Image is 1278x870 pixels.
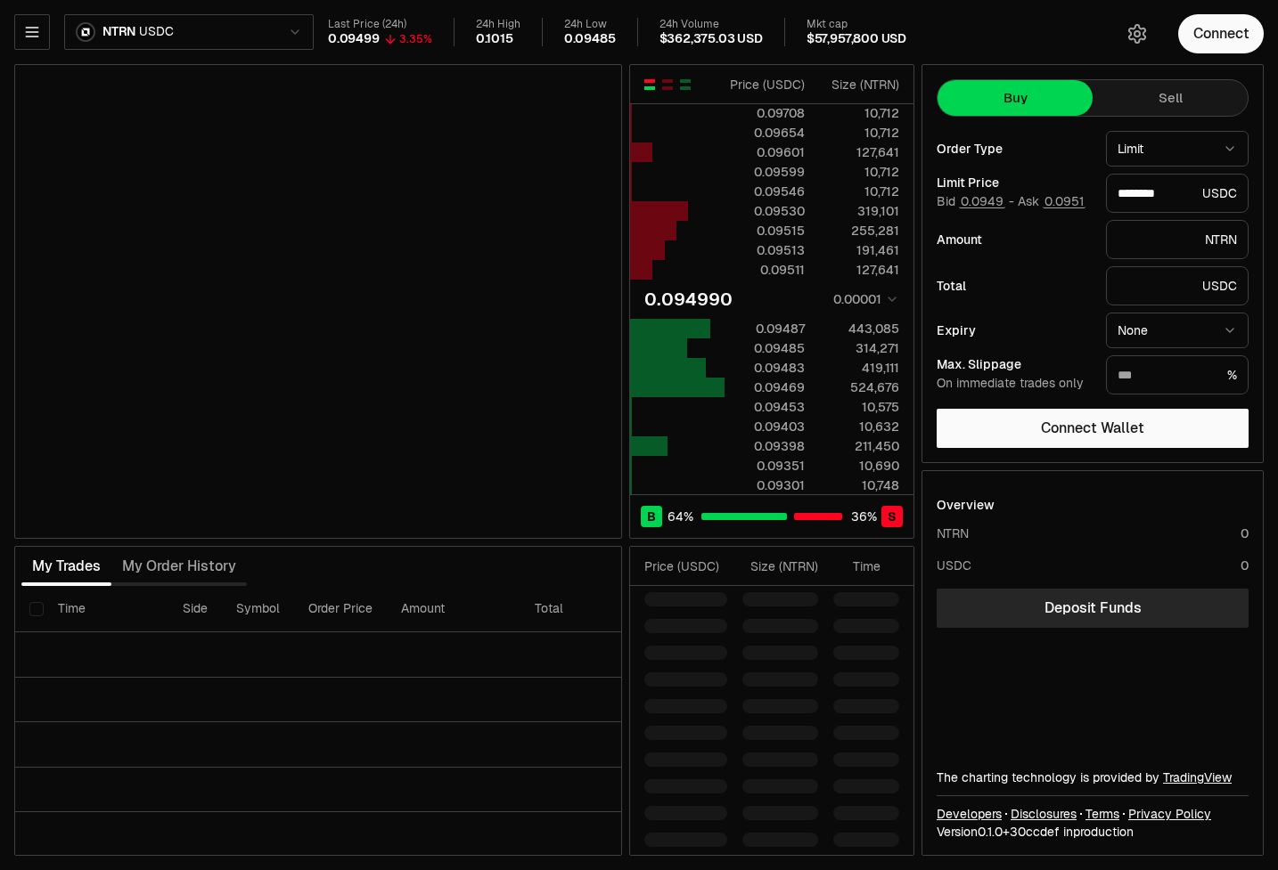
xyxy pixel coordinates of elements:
div: 0.09515 [725,222,805,240]
div: 0.09601 [725,143,805,161]
div: The charting technology is provided by [937,768,1249,786]
div: 0.09469 [725,378,805,396]
div: 314,271 [820,339,899,357]
span: B [647,508,656,525]
div: 3.35% [399,32,432,46]
button: Buy [938,80,1093,116]
div: 0.09513 [725,241,805,259]
img: NTRN Logo [78,24,94,40]
a: Terms [1085,805,1119,823]
div: 0.09599 [725,163,805,181]
th: Amount [387,586,520,632]
div: 255,281 [820,222,899,240]
span: Ask [1018,194,1085,210]
div: Price ( USDC ) [725,76,805,94]
div: 0.094990 [644,287,733,312]
a: Privacy Policy [1128,805,1211,823]
div: 127,641 [820,143,899,161]
div: 10,712 [820,124,899,142]
div: 0 [1241,524,1249,542]
button: Connect Wallet [937,409,1249,448]
div: On immediate trades only [937,376,1092,392]
div: 443,085 [820,320,899,337]
div: 0.09485 [725,339,805,357]
div: $57,957,800 USD [807,31,906,47]
div: 0.09530 [725,202,805,220]
th: Side [168,586,222,632]
button: Show Sell Orders Only [660,77,675,92]
button: 0.00001 [828,289,899,310]
div: 0.09483 [725,359,805,377]
div: Size ( NTRN ) [820,76,899,94]
button: My Order History [111,549,247,584]
div: 10,712 [820,183,899,200]
div: 0.09546 [725,183,805,200]
div: 0.09487 [725,320,805,337]
a: Developers [937,805,1002,823]
div: 0.09511 [725,261,805,279]
div: 24h Low [564,18,616,31]
div: USDC [937,557,971,574]
div: Last Price (24h) [328,18,432,31]
div: 319,101 [820,202,899,220]
iframe: Financial Chart [15,65,621,538]
button: Show Buy Orders Only [678,77,692,92]
div: 0.1015 [476,31,513,47]
div: Size ( NTRN ) [742,557,818,575]
div: 0.09398 [725,437,805,455]
div: 10,632 [820,418,899,435]
div: 0 [1241,557,1249,574]
div: 0.09708 [725,104,805,122]
div: 0.09499 [328,31,380,47]
div: 524,676 [820,378,899,396]
div: Total [937,280,1092,292]
a: TradingView [1163,769,1232,785]
div: Mkt cap [807,18,906,31]
button: Select all [29,602,44,616]
span: 30ccdefca0650a2b27119c63dcd2d6cab270e6c0 [1010,824,1060,840]
div: 0.09654 [725,124,805,142]
div: Max. Slippage [937,358,1092,370]
div: Limit Price [937,176,1092,189]
div: 10,748 [820,476,899,494]
th: Symbol [222,586,294,632]
div: % [1106,355,1249,394]
span: NTRN [102,24,135,40]
div: 127,641 [820,261,899,279]
div: 211,450 [820,437,899,455]
span: USDC [139,24,173,40]
button: None [1106,313,1249,348]
th: Time [44,586,168,632]
div: USDC [1106,174,1249,213]
div: 191,461 [820,241,899,259]
div: 419,111 [820,359,899,377]
button: Sell [1093,80,1248,116]
div: NTRN [937,524,969,542]
span: Bid - [937,194,1014,210]
div: Version 0.1.0 + in production [937,823,1249,841]
div: Time [833,557,881,575]
a: Deposit Funds [937,589,1249,628]
button: 0.0949 [959,194,1005,208]
div: Overview [937,496,995,514]
div: 0.09351 [725,457,805,475]
div: $362,375.03 USD [659,31,763,47]
th: Order Price [294,586,387,632]
span: 36 % [851,508,877,525]
button: Connect [1178,14,1264,53]
div: 0.09485 [564,31,616,47]
button: My Trades [21,549,111,584]
button: Limit [1106,131,1249,167]
div: 0.09403 [725,418,805,435]
div: 0.09301 [725,476,805,494]
div: Expiry [937,324,1092,337]
div: Price ( USDC ) [644,557,727,575]
div: 24h High [476,18,520,31]
a: Disclosures [1011,805,1077,823]
div: NTRN [1106,220,1249,259]
div: 10,575 [820,398,899,416]
div: 0.09453 [725,398,805,416]
span: 64 % [668,508,693,525]
div: Order Type [937,142,1092,155]
div: 10,690 [820,457,899,475]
